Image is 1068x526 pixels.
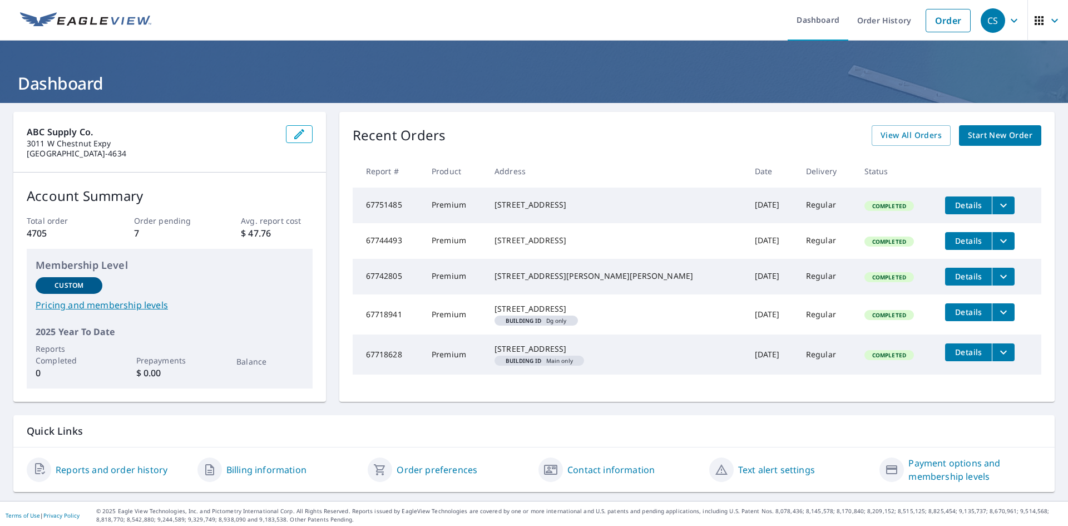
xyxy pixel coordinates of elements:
[952,271,985,282] span: Details
[56,463,167,476] a: Reports and order history
[945,268,992,286] button: detailsBtn-67742805
[495,303,737,314] div: [STREET_ADDRESS]
[495,271,737,282] div: [STREET_ADDRESS][PERSON_NAME][PERSON_NAME]
[36,366,102,380] p: 0
[797,223,856,259] td: Regular
[136,355,203,366] p: Prepayments
[27,215,98,227] p: Total order
[952,200,985,210] span: Details
[36,258,304,273] p: Membership Level
[423,335,486,375] td: Premium
[486,155,746,188] th: Address
[866,238,913,245] span: Completed
[945,303,992,321] button: detailsBtn-67718941
[353,259,423,294] td: 67742805
[738,463,815,476] a: Text alert settings
[926,9,971,32] a: Order
[353,155,423,188] th: Report #
[981,8,1005,33] div: CS
[6,512,80,519] p: |
[908,456,1041,483] a: Payment options and membership levels
[992,196,1015,214] button: filesDropdownBtn-67751485
[856,155,937,188] th: Status
[968,129,1032,142] span: Start New Order
[96,507,1062,524] p: © 2025 Eagle View Technologies, Inc. and Pictometry International Corp. All Rights Reserved. Repo...
[495,235,737,246] div: [STREET_ADDRESS]
[20,12,151,29] img: EV Logo
[746,335,797,375] td: [DATE]
[992,268,1015,286] button: filesDropdownBtn-67742805
[43,512,80,519] a: Privacy Policy
[746,259,797,294] td: [DATE]
[27,149,277,159] p: [GEOGRAPHIC_DATA]-4634
[797,188,856,223] td: Regular
[136,366,203,380] p: $ 0.00
[241,227,312,240] p: $ 47.76
[959,125,1041,146] a: Start New Order
[423,155,486,188] th: Product
[746,188,797,223] td: [DATE]
[353,335,423,375] td: 67718628
[423,259,486,294] td: Premium
[872,125,951,146] a: View All Orders
[866,273,913,281] span: Completed
[353,223,423,259] td: 67744493
[992,303,1015,321] button: filesDropdownBtn-67718941
[797,294,856,335] td: Regular
[881,129,942,142] span: View All Orders
[746,223,797,259] td: [DATE]
[945,232,992,250] button: detailsBtn-67744493
[36,298,304,312] a: Pricing and membership levels
[27,139,277,149] p: 3011 W Chestnut Expy
[241,215,312,227] p: Avg. report cost
[945,196,992,214] button: detailsBtn-67751485
[945,343,992,361] button: detailsBtn-67718628
[797,259,856,294] td: Regular
[506,318,542,323] em: Building ID
[423,188,486,223] td: Premium
[992,343,1015,361] button: filesDropdownBtn-67718628
[797,335,856,375] td: Regular
[952,347,985,357] span: Details
[27,125,277,139] p: ABC Supply Co.
[746,155,797,188] th: Date
[866,351,913,359] span: Completed
[423,294,486,335] td: Premium
[567,463,655,476] a: Contact information
[499,358,580,363] span: Main only
[36,343,102,366] p: Reports Completed
[499,318,573,323] span: Dg only
[495,343,737,355] div: [STREET_ADDRESS]
[952,307,985,317] span: Details
[226,463,306,476] a: Billing information
[353,188,423,223] td: 67751485
[36,325,304,338] p: 2025 Year To Date
[866,311,913,319] span: Completed
[423,223,486,259] td: Premium
[495,199,737,210] div: [STREET_ADDRESS]
[353,294,423,335] td: 67718941
[506,358,542,363] em: Building ID
[866,202,913,210] span: Completed
[27,227,98,240] p: 4705
[797,155,856,188] th: Delivery
[55,281,83,291] p: Custom
[992,232,1015,250] button: filesDropdownBtn-67744493
[27,186,313,206] p: Account Summary
[27,424,1041,438] p: Quick Links
[353,125,446,146] p: Recent Orders
[397,463,477,476] a: Order preferences
[952,235,985,246] span: Details
[13,72,1055,95] h1: Dashboard
[134,215,205,227] p: Order pending
[746,294,797,335] td: [DATE]
[134,227,205,240] p: 7
[6,512,40,519] a: Terms of Use
[236,356,303,367] p: Balance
